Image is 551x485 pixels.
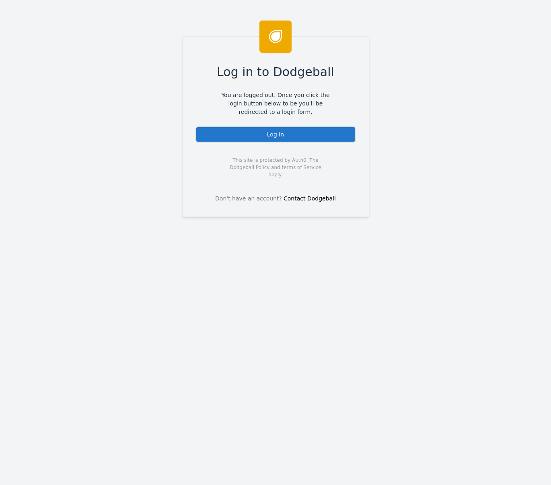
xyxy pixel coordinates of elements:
[215,194,282,203] span: Don't have an account?
[217,63,334,81] span: Log in to Dodgeball
[216,91,336,116] span: You are logged out. Once you click the login button below to be you'll be redirected to a login f...
[284,195,336,202] a: Contact Dodgeball
[223,157,329,178] span: This site is protected by Auth0. The Dodgeball Policy and terms of Service apply.
[195,126,356,142] div: Log In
